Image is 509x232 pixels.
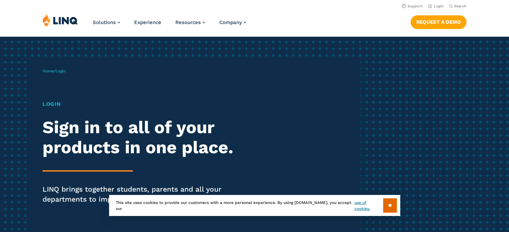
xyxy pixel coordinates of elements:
a: Resources [175,19,205,25]
nav: Button Navigation [411,14,466,29]
span: Resources [175,19,201,25]
div: This site uses cookies to provide our customers with a more personal experience. By using [DOMAIN... [109,195,400,216]
a: Support [402,4,423,8]
a: Company [219,19,246,25]
a: Experience [134,19,161,25]
a: use of cookies. [354,200,383,212]
span: / [43,69,66,73]
span: Company [219,19,242,25]
button: Open Search Bar [449,4,466,9]
span: Search [454,4,466,8]
a: Login [428,4,444,8]
span: Login [56,69,66,73]
img: LINQ | K‑12 Software [43,14,78,27]
span: Solutions [93,19,116,25]
nav: Primary Navigation [93,14,246,36]
p: LINQ brings together students, parents and all your departments to improve efficiency and transpa... [43,184,239,204]
h2: Sign in to all of your products in one place. [43,118,239,158]
a: Solutions [93,19,120,25]
a: Request a Demo [411,15,466,29]
a: Home [43,69,54,73]
h1: Login [43,100,239,108]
